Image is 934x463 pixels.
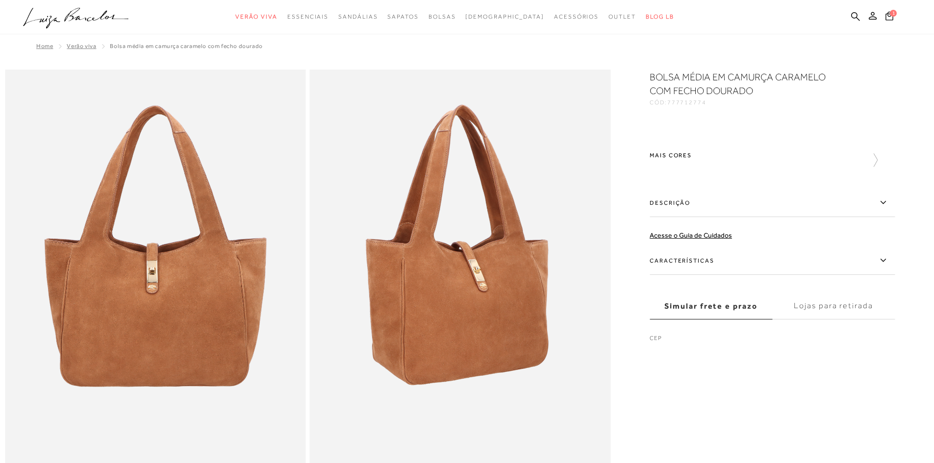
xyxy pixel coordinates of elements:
[646,8,674,26] a: BLOG LB
[650,293,772,319] label: Simular frete e prazo
[772,293,895,319] label: Lojas para retirada
[650,334,895,347] label: CEP
[429,8,456,26] a: noSubCategoriesText
[650,189,895,217] label: Descrição
[883,11,896,24] button: 1
[235,13,278,20] span: Verão Viva
[465,8,544,26] a: noSubCategoriesText
[650,99,846,105] div: CÓD:
[608,8,636,26] a: noSubCategoriesText
[608,13,636,20] span: Outlet
[650,231,732,239] a: Acesse o Guia de Cuidados
[650,246,895,275] label: Características
[650,152,895,158] span: Mais cores
[429,13,456,20] span: Bolsas
[387,8,418,26] a: noSubCategoriesText
[110,43,262,49] span: BOLSA MÉDIA EM CAMURÇA CARAMELO COM FECHO DOURADO
[36,43,53,49] a: Home
[287,13,328,20] span: Essenciais
[646,13,674,20] span: BLOG LB
[554,13,599,20] span: Acessórios
[235,8,278,26] a: noSubCategoriesText
[338,8,378,26] a: noSubCategoriesText
[650,70,833,97] h1: BOLSA MÉDIA EM CAMURÇA CARAMELO COM FECHO DOURADO
[67,43,96,49] a: Verão Viva
[465,13,544,20] span: [DEMOGRAPHIC_DATA]
[554,8,599,26] a: noSubCategoriesText
[667,99,707,106] span: 777712774
[338,13,378,20] span: Sandálias
[890,10,897,17] span: 1
[387,13,418,20] span: Sapatos
[287,8,328,26] a: noSubCategoriesText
